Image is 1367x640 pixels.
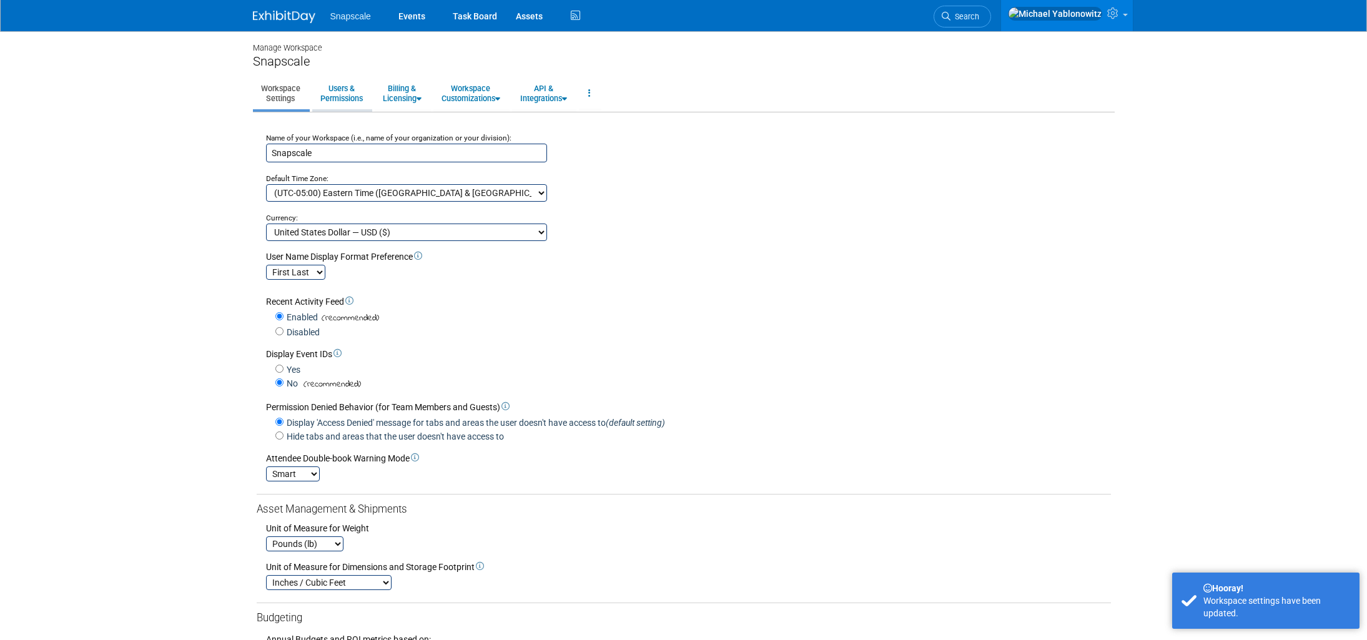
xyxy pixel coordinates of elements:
[266,452,1111,465] div: Attendee Double-book Warning Mode
[257,502,1111,517] div: Asset Management & Shipments
[266,522,1111,534] div: Unit of Measure for Weight
[253,54,1115,69] div: Snapscale
[330,11,371,21] span: Snapscale
[284,377,298,390] label: No
[253,11,315,23] img: ExhibitDay
[253,78,308,109] a: WorkspaceSettings
[284,363,300,376] label: Yes
[512,78,575,109] a: API &Integrations
[934,6,991,27] a: Search
[300,378,361,391] span: (recommended)
[284,311,318,323] label: Enabled
[266,561,1111,573] div: Unit of Measure for Dimensions and Storage Footprint
[266,134,511,142] small: Name of your Workspace (i.e., name of your organization or your division):
[266,174,328,183] small: Default Time Zone:
[433,78,508,109] a: WorkspaceCustomizations
[266,348,1111,360] div: Display Event IDs
[257,611,1111,626] div: Budgeting
[266,401,1111,413] div: Permission Denied Behavior (for Team Members and Guests)
[266,214,298,222] small: Currency:
[266,295,1111,308] div: Recent Activity Feed
[606,418,665,428] i: (default setting)
[1008,7,1102,21] img: Michael Yablonowitz
[312,78,371,109] a: Users &Permissions
[253,31,1115,54] div: Manage Workspace
[284,416,665,429] label: Display 'Access Denied' message for tabs and areas the user doesn't have access to
[375,78,430,109] a: Billing &Licensing
[284,326,320,338] label: Disabled
[266,144,547,162] input: Name of your organization
[266,250,1111,263] div: User Name Display Format Preference
[284,430,504,443] label: Hide tabs and areas that the user doesn't have access to
[1203,594,1350,619] div: Workspace settings have been updated.
[950,12,979,21] span: Search
[1203,582,1350,594] div: Hooray!
[318,312,379,325] span: (recommended)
